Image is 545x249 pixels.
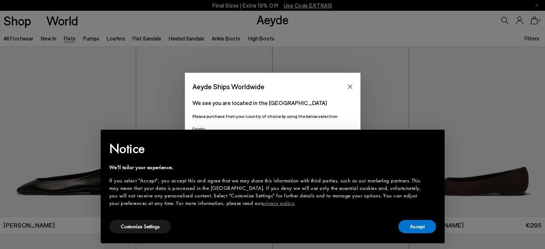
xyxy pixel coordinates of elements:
button: Accept [398,220,436,233]
p: Please purchase from your country of choice by using the below selection: [192,113,353,120]
button: Customize Settings [109,220,171,233]
div: We'll tailor your experience. [109,164,425,171]
div: If you select "Accept", you accept this and agree that we may share this information with third p... [109,177,425,207]
a: privacy policy [262,200,294,207]
span: Aeyde Ships Worldwide [192,80,264,93]
p: We see you are located in the [GEOGRAPHIC_DATA] [192,99,353,107]
h2: Notice [109,139,425,158]
button: Close [345,81,355,92]
span: × [431,135,435,146]
button: Close this notice [425,132,442,149]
